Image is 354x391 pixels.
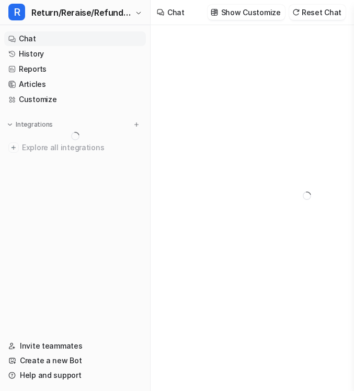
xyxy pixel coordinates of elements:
[4,62,146,76] a: Reports
[22,139,142,156] span: Explore all integrations
[4,31,146,46] a: Chat
[16,120,53,129] p: Integrations
[167,7,185,18] div: Chat
[133,121,140,128] img: menu_add.svg
[208,5,285,20] button: Show Customize
[4,140,146,155] a: Explore all integrations
[4,119,56,130] button: Integrations
[289,5,346,20] button: Reset Chat
[4,77,146,92] a: Articles
[211,8,218,16] img: customize
[4,47,146,61] a: History
[6,121,14,128] img: expand menu
[8,4,25,20] span: R
[4,92,146,107] a: Customize
[4,353,146,368] a: Create a new Bot
[4,339,146,353] a: Invite teammates
[4,368,146,383] a: Help and support
[8,142,19,153] img: explore all integrations
[292,8,300,16] img: reset
[221,7,281,18] p: Show Customize
[31,5,132,20] span: Return/Reraise/Refund Bot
